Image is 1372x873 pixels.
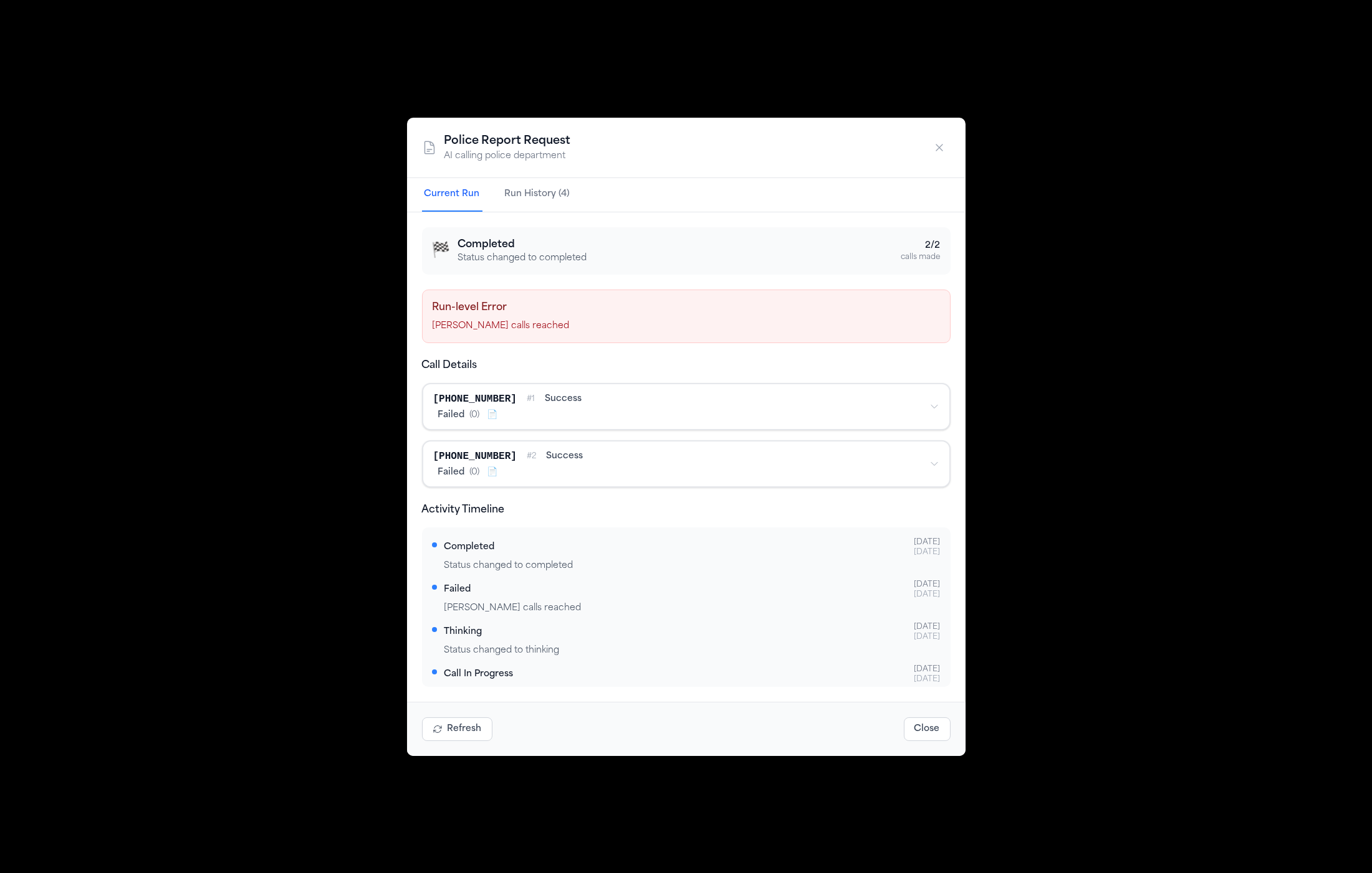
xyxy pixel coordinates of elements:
[527,451,536,461] span: # 2
[444,583,471,596] div: Failed
[422,358,951,373] h4: Call Details
[914,537,941,547] span: [DATE]
[527,394,535,404] span: # 1
[423,441,949,486] button: [PHONE_NUMBER]#2successFailed(0)📄
[438,466,465,479] span: Failed
[423,384,949,429] button: [PHONE_NUMBER]#1successFailed(0)📄
[422,503,951,517] h4: Activity Timeline
[546,450,583,463] span: success
[901,240,941,252] div: 2 / 2
[458,252,587,265] p: Status changed to completed
[502,178,573,212] button: Run History (4)
[444,150,571,163] p: AI calling police department
[914,664,941,674] span: [DATE]
[914,590,941,600] span: [DATE]
[433,392,517,407] div: [PHONE_NUMBER]
[487,466,498,479] span: 📄
[914,580,941,590] span: [DATE]
[444,668,514,681] div: Call In Progress
[422,717,492,741] button: Refresh
[487,409,498,422] span: 📄
[914,632,941,642] span: [DATE]
[422,178,482,212] button: Current Run
[438,409,465,422] span: Failed
[545,393,582,405] span: success
[444,560,941,572] div: Status changed to completed
[470,466,480,479] span: ( 0 )
[444,133,571,150] h2: Police Report Request
[444,644,941,657] div: Status changed to thinking
[901,252,941,262] div: calls made
[904,717,951,741] button: Close
[914,547,941,557] span: [DATE]
[433,320,940,333] p: [PERSON_NAME] calls reached
[458,237,587,252] h3: Completed
[433,300,940,315] h4: Run-level Error
[444,602,941,615] div: [PERSON_NAME] calls reached
[433,449,517,464] div: [PHONE_NUMBER]
[470,409,480,422] span: ( 0 )
[444,626,482,638] div: Thinking
[444,541,495,554] div: Completed
[432,241,451,261] span: 🏁
[914,674,941,684] span: [DATE]
[914,622,941,632] span: [DATE]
